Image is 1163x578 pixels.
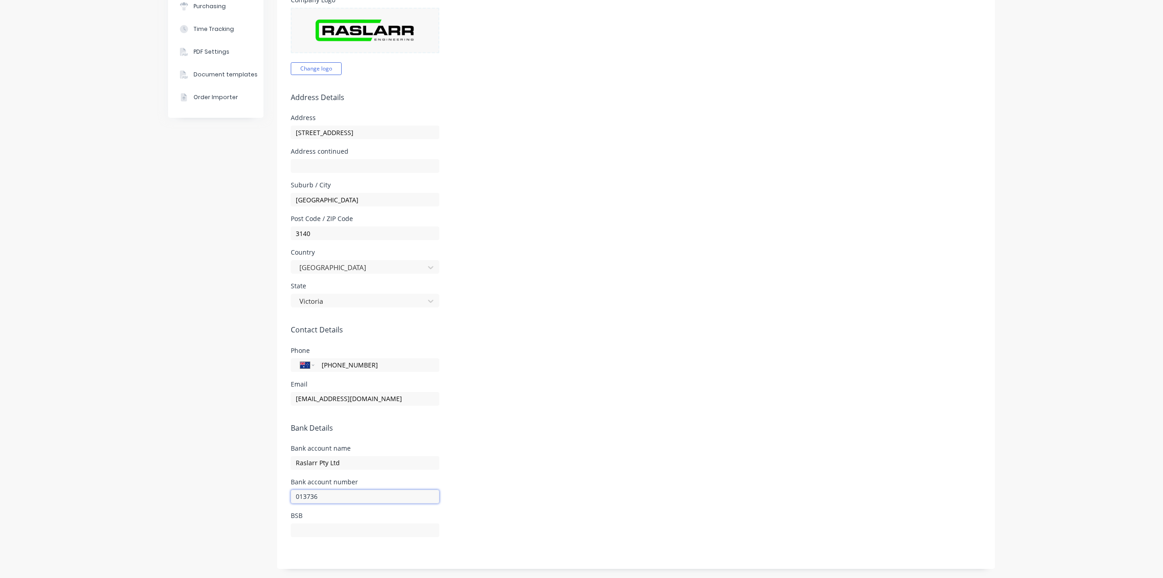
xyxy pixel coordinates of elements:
[291,93,981,102] h5: Address Details
[194,25,234,33] div: Time Tracking
[194,2,226,10] div: Purchasing
[291,513,439,519] div: BSB
[194,48,229,56] div: PDF Settings
[194,70,258,79] div: Document templates
[194,93,238,101] div: Order Importer
[291,216,439,222] div: Post Code / ZIP Code
[168,18,263,40] button: Time Tracking
[291,249,439,256] div: Country
[291,326,981,334] h5: Contact Details
[291,479,439,485] div: Bank account number
[291,347,439,354] div: Phone
[291,62,342,75] button: Change logo
[291,182,439,188] div: Suburb / City
[291,115,439,121] div: Address
[291,283,439,289] div: State
[291,445,439,452] div: Bank account name
[168,40,263,63] button: PDF Settings
[168,63,263,86] button: Document templates
[291,424,981,432] h5: Bank Details
[168,86,263,109] button: Order Importer
[291,148,439,155] div: Address continued
[291,381,439,387] div: Email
